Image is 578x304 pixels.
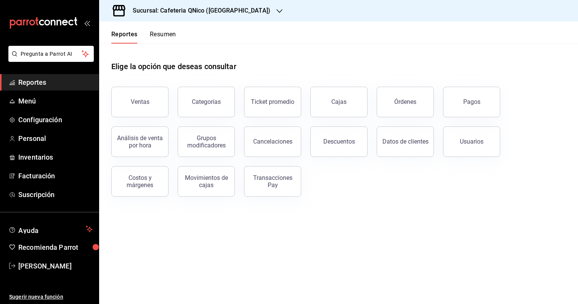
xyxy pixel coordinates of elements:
button: Ticket promedio [244,87,301,117]
button: Órdenes [377,87,434,117]
div: Costos y márgenes [116,174,164,189]
span: Sugerir nueva función [9,293,93,301]
div: Ventas [131,98,149,105]
div: Movimientos de cajas [183,174,230,189]
span: Personal [18,133,93,144]
button: Análisis de venta por hora [111,126,169,157]
button: Descuentos [310,126,368,157]
span: Menú [18,96,93,106]
button: Reportes [111,31,138,44]
div: Pagos [463,98,480,105]
div: Análisis de venta por hora [116,134,164,149]
button: Pregunta a Parrot AI [8,46,94,62]
a: Cajas [310,87,368,117]
span: Ayuda [18,225,83,234]
span: Reportes [18,77,93,87]
div: Transacciones Pay [249,174,296,189]
button: Pagos [443,87,500,117]
span: Inventarios [18,152,93,162]
button: open_drawer_menu [84,20,90,26]
span: [PERSON_NAME] [18,261,93,271]
div: Grupos modificadores [183,134,230,149]
button: Costos y márgenes [111,166,169,197]
button: Cancelaciones [244,126,301,157]
span: Suscripción [18,189,93,200]
div: Usuarios [460,138,483,145]
div: Ticket promedio [251,98,294,105]
button: Grupos modificadores [178,126,235,157]
div: Categorías [192,98,221,105]
span: Pregunta a Parrot AI [21,50,82,58]
div: Cancelaciones [253,138,292,145]
div: Cajas [331,97,347,107]
span: Recomienda Parrot [18,242,93,252]
button: Usuarios [443,126,500,157]
button: Resumen [150,31,176,44]
div: navigation tabs [111,31,176,44]
button: Ventas [111,87,169,117]
div: Órdenes [394,98,416,105]
a: Pregunta a Parrot AI [5,55,94,63]
h1: Elige la opción que deseas consultar [111,61,236,72]
div: Descuentos [323,138,355,145]
button: Movimientos de cajas [178,166,235,197]
span: Facturación [18,171,93,181]
button: Datos de clientes [377,126,434,157]
div: Datos de clientes [382,138,429,145]
span: Configuración [18,115,93,125]
h3: Sucursal: Cafeteria QNico ([GEOGRAPHIC_DATA]) [127,6,270,15]
button: Categorías [178,87,235,117]
button: Transacciones Pay [244,166,301,197]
